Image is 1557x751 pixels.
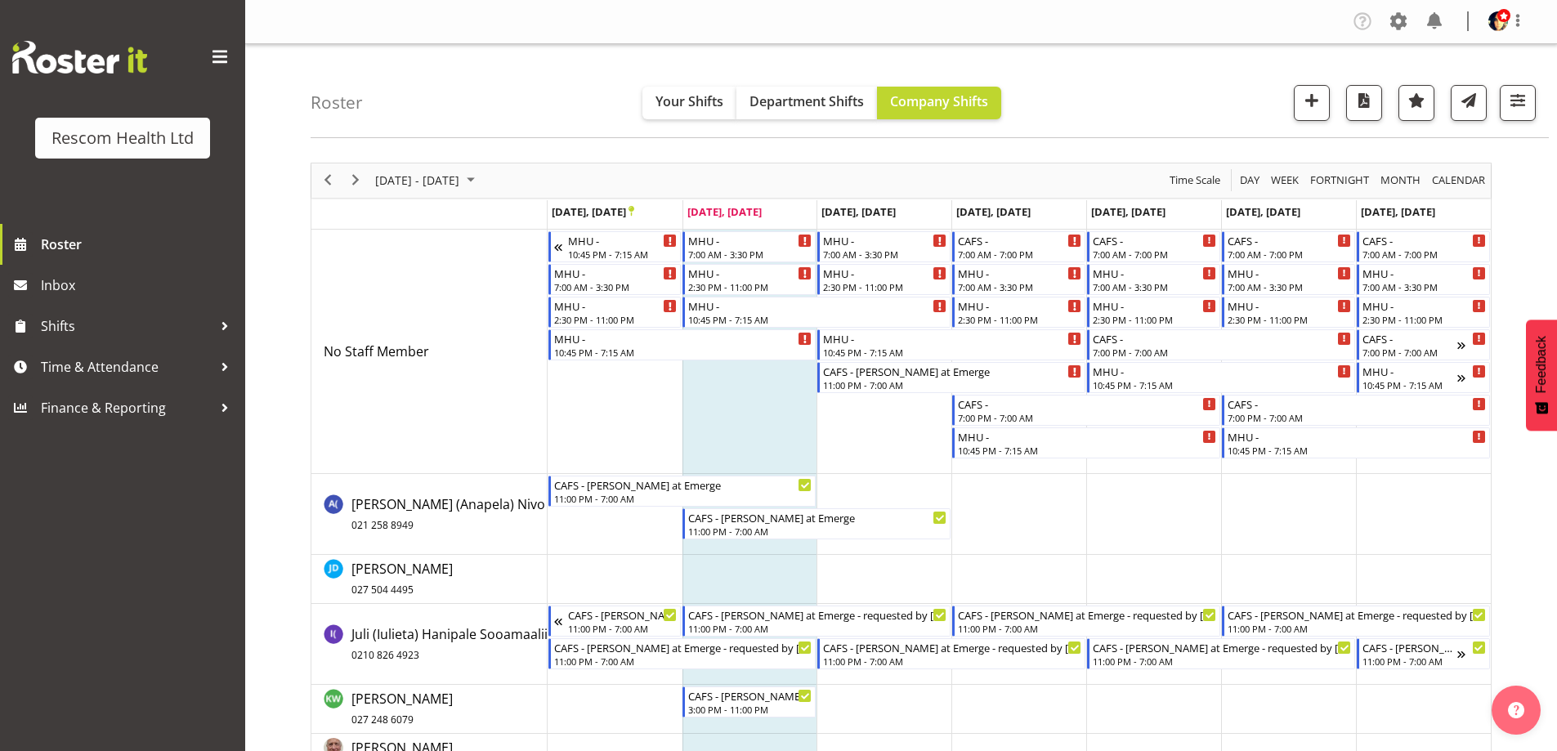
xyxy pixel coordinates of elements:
[12,41,147,74] img: Rosterit website logo
[958,428,1216,445] div: MHU -
[1228,248,1351,261] div: 7:00 AM - 7:00 PM
[1093,363,1351,379] div: MHU -
[1357,362,1490,393] div: No Staff Member"s event - MHU - Begin From Sunday, September 28, 2025 at 10:45:00 PM GMT+13:00 En...
[688,265,812,281] div: MHU -
[1237,170,1263,190] button: Timeline Day
[1087,362,1355,393] div: No Staff Member"s event - MHU - Begin From Friday, September 26, 2025 at 10:45:00 PM GMT+12:00 En...
[642,87,736,119] button: Your Shifts
[324,342,429,360] span: No Staff Member
[958,280,1081,293] div: 7:00 AM - 3:30 PM
[688,297,946,314] div: MHU -
[749,92,864,110] span: Department Shifts
[682,606,951,637] div: Juli (Iulieta) Hanipale Sooamaalii"s event - CAFS - Henny Wilson at Emerge - requested by Erin Be...
[554,265,678,281] div: MHU -
[682,686,816,717] div: Kaye Wishart"s event - CAFS - Lance at Emerge Begin From Tuesday, September 23, 2025 at 3:00:00 P...
[817,638,1085,669] div: Juli (Iulieta) Hanipale Sooamaalii"s event - CAFS - Henny Wilson at Emerge - requested by Erin Be...
[351,625,548,663] span: Juli (Iulieta) Hanipale Sooamaalii
[682,508,951,539] div: Ana (Anapela) Nivo"s event - CAFS - Lance at Emerge Begin From Tuesday, September 23, 2025 at 11:...
[823,639,1081,655] div: CAFS - [PERSON_NAME] at Emerge - requested by [PERSON_NAME]
[1238,170,1261,190] span: Day
[41,355,213,379] span: Time & Attendance
[351,690,453,727] span: [PERSON_NAME]
[890,92,988,110] span: Company Shifts
[1362,297,1486,314] div: MHU -
[958,396,1216,412] div: CAFS -
[655,92,723,110] span: Your Shifts
[958,313,1081,326] div: 2:30 PM - 11:00 PM
[687,204,762,219] span: [DATE], [DATE]
[823,655,1081,668] div: 11:00 PM - 7:00 AM
[568,248,678,261] div: 10:45 PM - 7:15 AM
[688,703,812,716] div: 3:00 PM - 11:00 PM
[958,265,1081,281] div: MHU -
[1430,170,1487,190] span: calendar
[351,518,414,532] span: 021 258 8949
[952,297,1085,328] div: No Staff Member"s event - MHU - Begin From Thursday, September 25, 2025 at 2:30:00 PM GMT+12:00 E...
[1093,297,1216,314] div: MHU -
[1362,346,1457,359] div: 7:00 PM - 7:00 AM
[1362,313,1486,326] div: 2:30 PM - 11:00 PM
[1379,170,1422,190] span: Month
[351,559,453,598] a: [PERSON_NAME]027 504 4495
[1167,170,1224,190] button: Time Scale
[1228,280,1351,293] div: 7:00 AM - 3:30 PM
[688,622,946,635] div: 11:00 PM - 7:00 AM
[554,346,812,359] div: 10:45 PM - 7:15 AM
[548,264,682,295] div: No Staff Member"s event - MHU - Begin From Monday, September 22, 2025 at 7:00:00 AM GMT+12:00 End...
[823,280,946,293] div: 2:30 PM - 11:00 PM
[351,494,545,534] a: [PERSON_NAME] (Anapela) Nivo021 258 8949
[41,314,213,338] span: Shifts
[1228,265,1351,281] div: MHU -
[554,280,678,293] div: 7:00 AM - 3:30 PM
[554,476,812,493] div: CAFS - [PERSON_NAME] at Emerge
[1362,378,1457,391] div: 10:45 PM - 7:15 AM
[1346,85,1382,121] button: Download a PDF of the roster according to the set date range.
[823,248,946,261] div: 7:00 AM - 3:30 PM
[1508,702,1524,718] img: help-xxl-2.png
[823,346,1081,359] div: 10:45 PM - 7:15 AM
[958,411,1216,424] div: 7:00 PM - 7:00 AM
[1222,395,1490,426] div: No Staff Member"s event - CAFS - Begin From Saturday, September 27, 2025 at 7:00:00 PM GMT+12:00 ...
[548,329,817,360] div: No Staff Member"s event - MHU - Begin From Monday, September 22, 2025 at 10:45:00 PM GMT+12:00 En...
[374,170,461,190] span: [DATE] - [DATE]
[682,264,816,295] div: No Staff Member"s event - MHU - Begin From Tuesday, September 23, 2025 at 2:30:00 PM GMT+12:00 En...
[311,230,548,474] td: No Staff Member resource
[1362,232,1486,248] div: CAFS -
[1228,297,1351,314] div: MHU -
[958,606,1216,623] div: CAFS - [PERSON_NAME] at Emerge - requested by [PERSON_NAME]
[958,248,1081,261] div: 7:00 AM - 7:00 PM
[817,231,951,262] div: No Staff Member"s event - MHU - Begin From Wednesday, September 24, 2025 at 7:00:00 AM GMT+12:00 ...
[1362,655,1457,668] div: 11:00 PM - 7:00 AM
[314,163,342,198] div: previous period
[1222,606,1490,637] div: Juli (Iulieta) Hanipale Sooamaalii"s event - CAFS - Henny Wilson at Emerge - requested by Erin Be...
[554,297,678,314] div: MHU -
[1093,378,1351,391] div: 10:45 PM - 7:15 AM
[1093,346,1351,359] div: 7:00 PM - 7:00 AM
[1228,396,1486,412] div: CAFS -
[823,232,946,248] div: MHU -
[1222,297,1355,328] div: No Staff Member"s event - MHU - Begin From Saturday, September 27, 2025 at 2:30:00 PM GMT+12:00 E...
[817,362,1085,393] div: No Staff Member"s event - CAFS - Lance at Emerge Begin From Wednesday, September 24, 2025 at 11:0...
[351,495,545,533] span: [PERSON_NAME] (Anapela) Nivo
[1087,264,1220,295] div: No Staff Member"s event - MHU - Begin From Friday, September 26, 2025 at 7:00:00 AM GMT+12:00 End...
[688,509,946,525] div: CAFS - [PERSON_NAME] at Emerge
[1228,428,1486,445] div: MHU -
[688,248,812,261] div: 7:00 AM - 3:30 PM
[373,170,482,190] button: September 2025
[688,313,946,326] div: 10:45 PM - 7:15 AM
[688,525,946,538] div: 11:00 PM - 7:00 AM
[554,655,812,668] div: 11:00 PM - 7:00 AM
[351,713,414,726] span: 027 248 6079
[351,624,548,664] a: Juli (Iulieta) Hanipale Sooamaalii0210 826 4923
[1362,363,1457,379] div: MHU -
[324,342,429,361] a: No Staff Member
[1362,330,1457,346] div: CAFS -
[1309,170,1371,190] span: Fortnight
[952,231,1085,262] div: No Staff Member"s event - CAFS - Begin From Thursday, September 25, 2025 at 7:00:00 AM GMT+12:00 ...
[823,378,1081,391] div: 11:00 PM - 7:00 AM
[956,204,1031,219] span: [DATE], [DATE]
[1168,170,1222,190] span: Time Scale
[1357,638,1490,669] div: Juli (Iulieta) Hanipale Sooamaalii"s event - CAFS - Henny Wilson at Emerge - requested by Erin Be...
[1357,297,1490,328] div: No Staff Member"s event - MHU - Begin From Sunday, September 28, 2025 at 2:30:00 PM GMT+13:00 End...
[351,560,453,597] span: [PERSON_NAME]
